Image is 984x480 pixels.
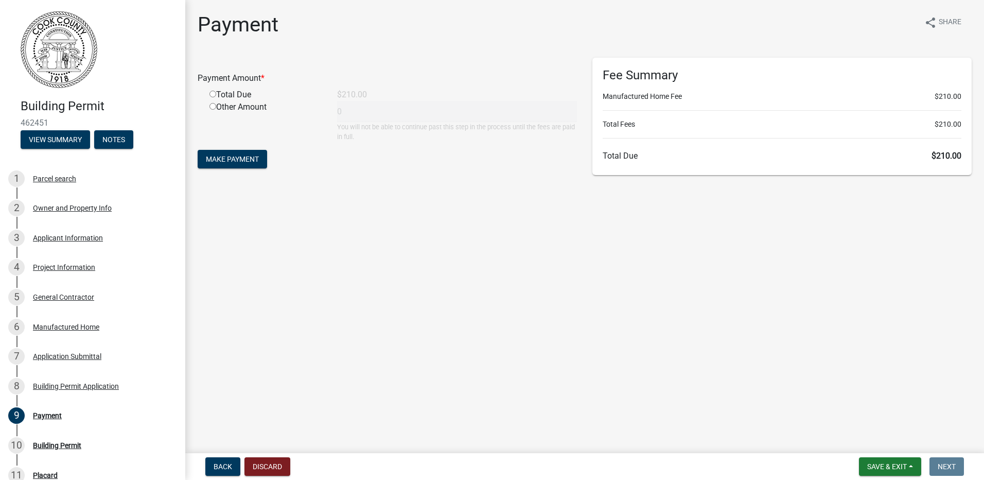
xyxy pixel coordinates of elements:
[932,151,961,161] span: $210.00
[21,11,97,88] img: Cook County, Georgia
[603,68,961,83] h6: Fee Summary
[33,234,103,242] div: Applicant Information
[21,136,90,144] wm-modal-confirm: Summary
[202,101,329,142] div: Other Amount
[33,442,81,449] div: Building Permit
[935,91,961,102] span: $210.00
[867,462,907,471] span: Save & Exit
[21,130,90,149] button: View Summary
[938,462,956,471] span: Next
[8,319,25,335] div: 6
[198,12,278,37] h1: Payment
[33,323,99,331] div: Manufactured Home
[916,12,970,32] button: shareShare
[94,130,133,149] button: Notes
[8,230,25,246] div: 3
[8,200,25,216] div: 2
[33,353,101,360] div: Application Submittal
[603,119,961,130] li: Total Fees
[859,457,921,476] button: Save & Exit
[214,462,232,471] span: Back
[8,378,25,395] div: 8
[924,16,937,29] i: share
[202,89,329,101] div: Total Due
[198,150,267,168] button: Make Payment
[33,175,76,182] div: Parcel search
[206,155,259,163] span: Make Payment
[33,294,94,301] div: General Contractor
[8,437,25,454] div: 10
[8,170,25,187] div: 1
[8,289,25,305] div: 5
[33,204,112,212] div: Owner and Property Info
[21,99,177,114] h4: Building Permit
[603,91,961,102] li: Manufactured Home Fee
[8,407,25,424] div: 9
[21,118,165,128] span: 462451
[603,151,961,161] h6: Total Due
[94,136,133,144] wm-modal-confirm: Notes
[929,457,964,476] button: Next
[33,472,58,479] div: Placard
[205,457,240,476] button: Back
[939,16,961,29] span: Share
[33,383,119,390] div: Building Permit Application
[8,348,25,365] div: 7
[935,119,961,130] span: $210.00
[190,72,585,84] div: Payment Amount
[244,457,290,476] button: Discard
[33,264,95,271] div: Project Information
[8,259,25,276] div: 4
[33,412,62,419] div: Payment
